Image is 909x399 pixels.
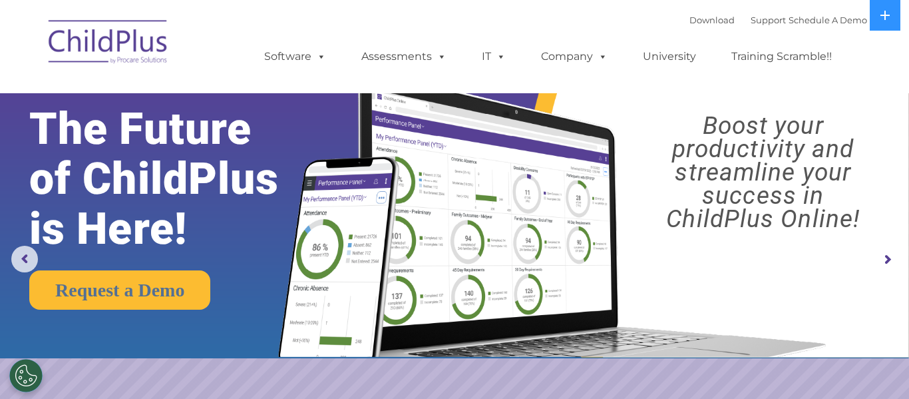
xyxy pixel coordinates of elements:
[691,255,909,399] iframe: Chat Widget
[42,11,175,77] img: ChildPlus by Procare Solutions
[630,43,709,70] a: University
[9,359,43,392] button: Cookies Settings
[628,114,898,230] rs-layer: Boost your productivity and streamline your success in ChildPlus Online!
[718,43,845,70] a: Training Scramble!!
[751,15,786,25] a: Support
[348,43,460,70] a: Assessments
[789,15,867,25] a: Schedule A Demo
[185,143,242,153] span: Phone number
[29,270,210,310] a: Request a Demo
[689,15,867,25] font: |
[185,88,226,98] span: Last name
[689,15,735,25] a: Download
[251,43,339,70] a: Software
[29,104,319,254] rs-layer: The Future of ChildPlus is Here!
[528,43,621,70] a: Company
[468,43,519,70] a: IT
